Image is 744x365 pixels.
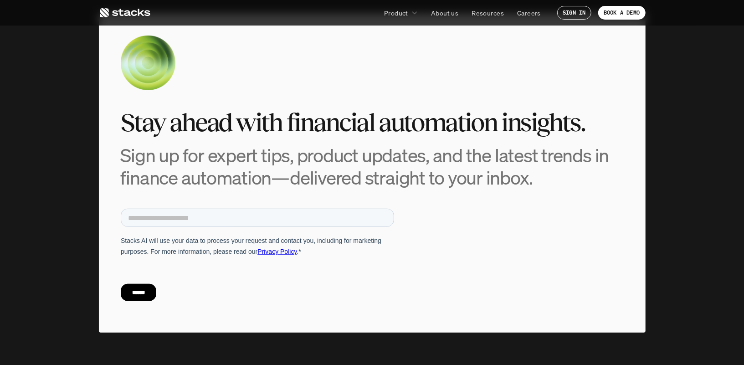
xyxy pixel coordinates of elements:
p: Product [384,8,408,18]
a: Resources [466,5,509,21]
p: Careers [517,8,541,18]
p: Resources [472,8,504,18]
a: About us [426,5,464,21]
iframe: Form 2 [121,207,394,307]
h3: Sign up for expert tips, product updates, and the latest trends in finance automation—delivered s... [121,144,624,189]
a: SIGN IN [557,6,591,20]
p: BOOK A DEMO [604,10,640,16]
p: About us [431,8,458,18]
a: BOOK A DEMO [598,6,646,20]
h2: Stay ahead with financial automation insights. [121,108,624,137]
p: SIGN IN [563,10,586,16]
a: Careers [512,5,546,21]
